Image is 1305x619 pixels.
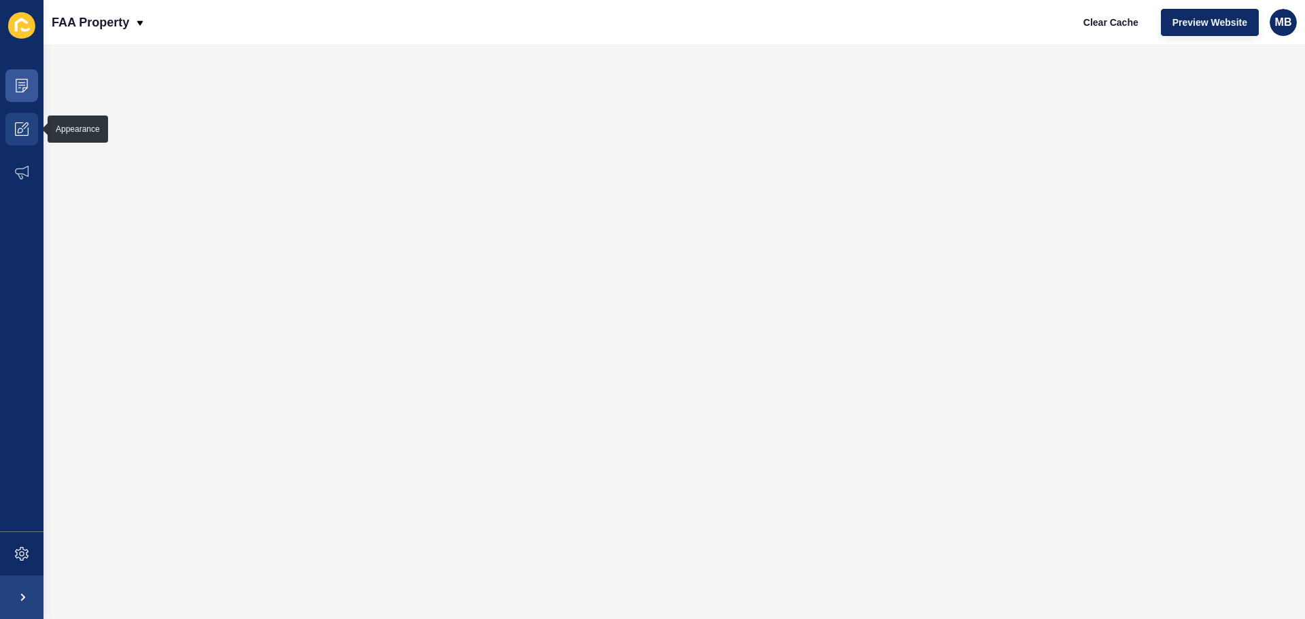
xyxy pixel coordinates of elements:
[52,5,129,39] p: FAA Property
[1161,9,1259,36] button: Preview Website
[1083,16,1138,29] span: Clear Cache
[1172,16,1247,29] span: Preview Website
[1072,9,1150,36] button: Clear Cache
[56,124,100,135] div: Appearance
[1275,16,1292,29] span: MB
